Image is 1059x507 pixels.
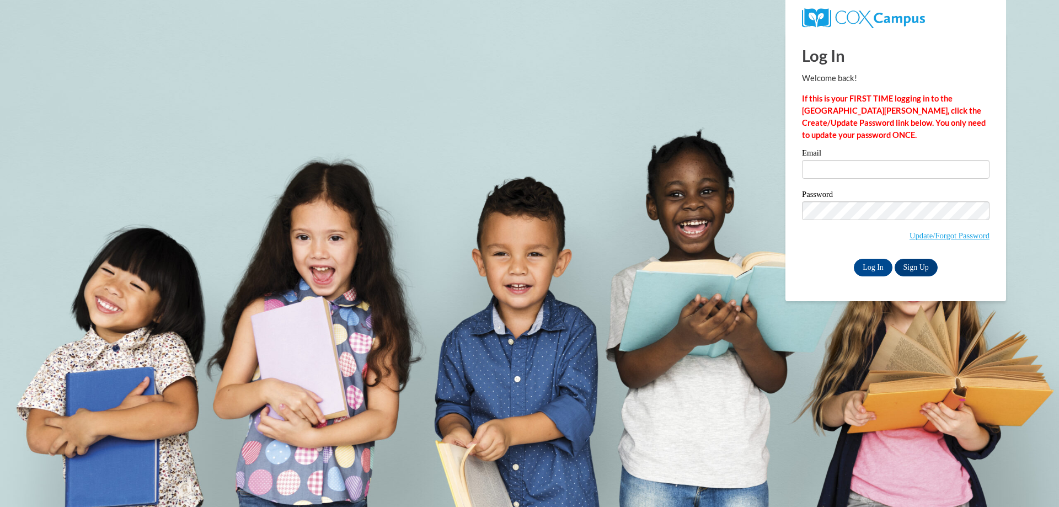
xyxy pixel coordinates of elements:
[802,13,925,22] a: COX Campus
[802,149,990,160] label: Email
[854,259,892,276] input: Log In
[802,94,986,140] strong: If this is your FIRST TIME logging in to the [GEOGRAPHIC_DATA][PERSON_NAME], click the Create/Upd...
[802,44,990,67] h1: Log In
[802,8,925,28] img: COX Campus
[910,231,990,240] a: Update/Forgot Password
[802,72,990,84] p: Welcome back!
[802,190,990,201] label: Password
[895,259,938,276] a: Sign Up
